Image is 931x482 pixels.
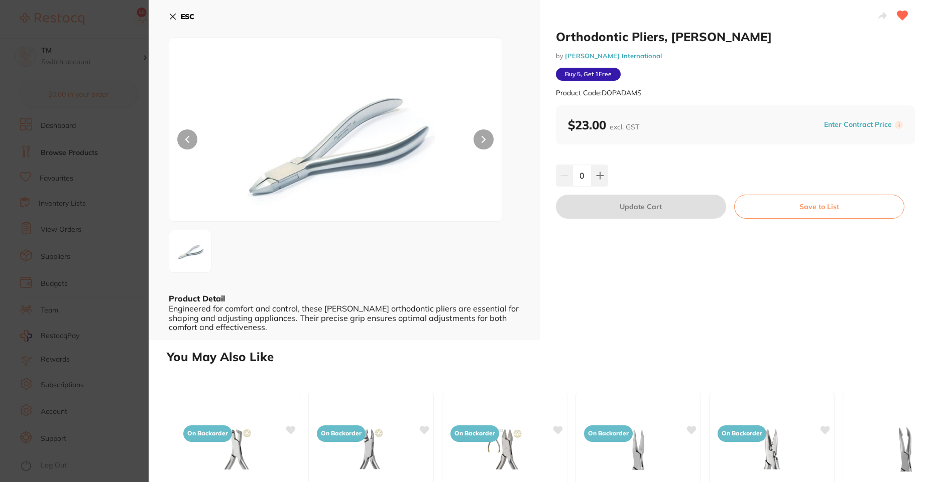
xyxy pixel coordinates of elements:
img: Ongard Lite-Touch Orthodontic Pliers TC Distal End Cutter #12cm [205,424,270,474]
img: YW1zLXBuZw [172,236,208,267]
img: YW1zLXBuZw [236,63,435,221]
span: On Backorder [450,425,499,442]
a: [PERSON_NAME] International [565,52,662,60]
small: by [556,52,915,60]
h2: You May Also Like [167,350,927,364]
img: Ongard Lite-Touch Orthodontic Pliers Tweed #14cm [606,424,671,474]
b: $23.00 [568,117,639,132]
div: Engineered for comfort and control, these [PERSON_NAME] orthodontic pliers are essential for shap... [169,304,520,332]
small: Product Code: DOPADAMS [556,89,642,97]
span: On Backorder [317,425,366,442]
button: Enter Contract Price [821,120,895,129]
span: On Backorder [183,425,232,442]
h2: Orthodontic Pliers, [PERSON_NAME] [556,29,915,44]
span: excl. GST [610,122,639,131]
button: ESC [169,8,194,25]
img: Ongard Lite-Touch Orthodontic Pliers Waldsachs Serrated #16cm [739,424,804,474]
label: i [895,121,903,129]
span: On Backorder [718,425,766,442]
span: Buy 5, Get 1 Free [556,68,621,81]
button: Update Cart [556,195,726,219]
span: On Backorder [584,425,633,442]
button: Save to List [734,195,904,219]
img: Ongard Lite-Touch Orthodontic Pliers TC Ligature Cutter #13cm [338,424,404,474]
img: Ongard Lite-Touch Orthodontic Pliers TC Wire Bending Adams #12.5cm [472,424,537,474]
b: ESC [181,12,194,21]
b: Product Detail [169,293,225,303]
